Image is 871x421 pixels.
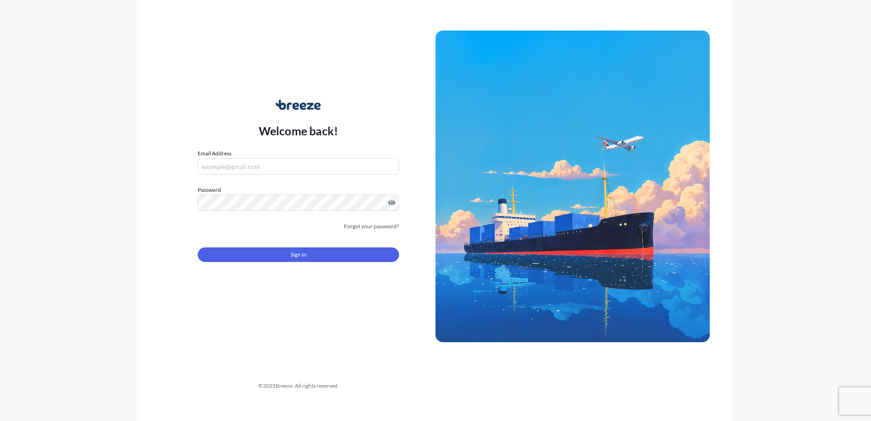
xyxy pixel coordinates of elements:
[259,123,338,138] p: Welcome back!
[161,381,435,390] div: © 2025 Breeze. All rights reserved.
[344,222,399,231] a: Forgot your password?
[198,149,231,158] label: Email Address
[198,158,399,175] input: example@gmail.com
[198,185,399,195] label: Password
[435,31,710,342] img: Ship illustration
[291,250,307,259] span: Sign In
[388,199,395,206] button: Show password
[198,247,399,262] button: Sign In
